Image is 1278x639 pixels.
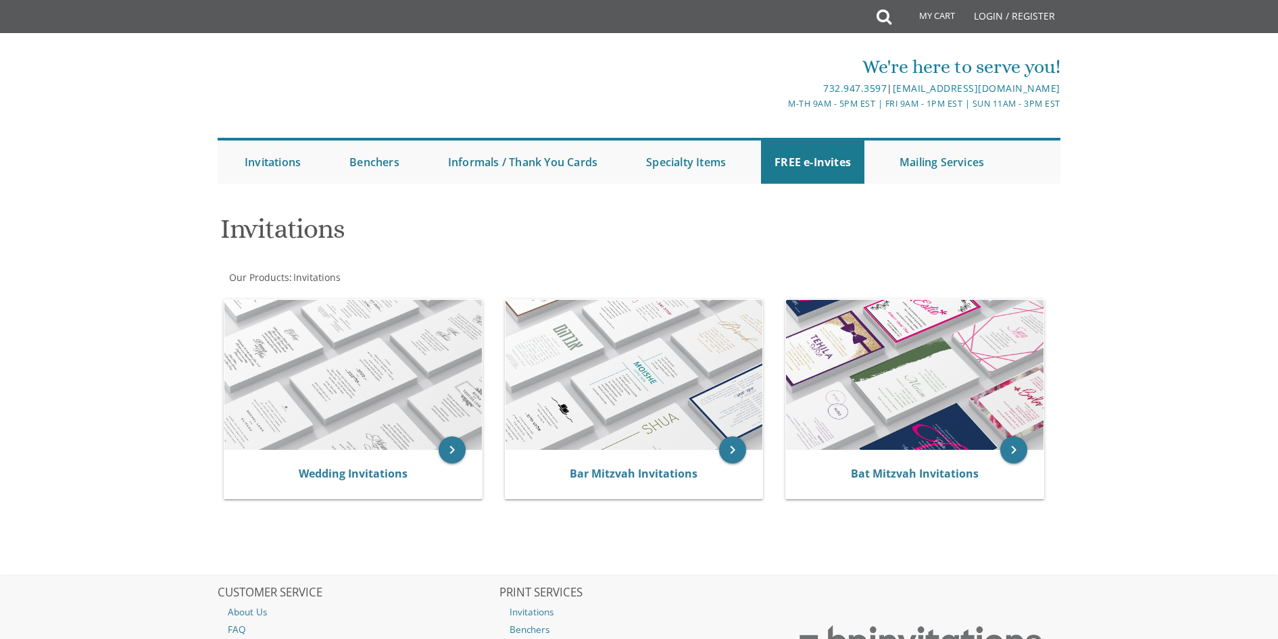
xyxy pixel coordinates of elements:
a: Benchers [499,621,779,638]
a: My Cart [890,1,964,35]
a: Invitations [499,603,779,621]
a: Benchers [336,140,413,184]
img: Bar Mitzvah Invitations [506,300,763,450]
div: M-Th 9am - 5pm EST | Fri 9am - 1pm EST | Sun 11am - 3pm EST [499,97,1060,111]
img: Bat Mitzvah Invitations [786,300,1043,450]
a: Bar Mitzvah Invitations [570,466,697,481]
a: keyboard_arrow_right [1000,436,1027,463]
a: Wedding Invitations [299,466,408,481]
h1: Invitations [220,214,772,254]
a: About Us [218,603,497,621]
h2: PRINT SERVICES [499,586,779,600]
a: Our Products [228,271,289,284]
a: 732.947.3597 [823,82,887,95]
a: keyboard_arrow_right [719,436,746,463]
a: [EMAIL_ADDRESS][DOMAIN_NAME] [893,82,1060,95]
h2: CUSTOMER SERVICE [218,586,497,600]
img: Wedding Invitations [224,300,482,450]
a: Invitations [292,271,341,284]
div: : [218,271,639,284]
span: Invitations [293,271,341,284]
a: FAQ [218,621,497,638]
a: Invitations [231,140,314,184]
a: FREE e-Invites [761,140,864,184]
a: Specialty Items [633,140,739,184]
div: We're here to serve you! [499,53,1060,80]
a: keyboard_arrow_right [439,436,466,463]
a: Mailing Services [886,140,998,184]
a: Bat Mitzvah Invitations [851,466,979,481]
div: | [499,80,1060,97]
a: Informals / Thank You Cards [435,140,611,184]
